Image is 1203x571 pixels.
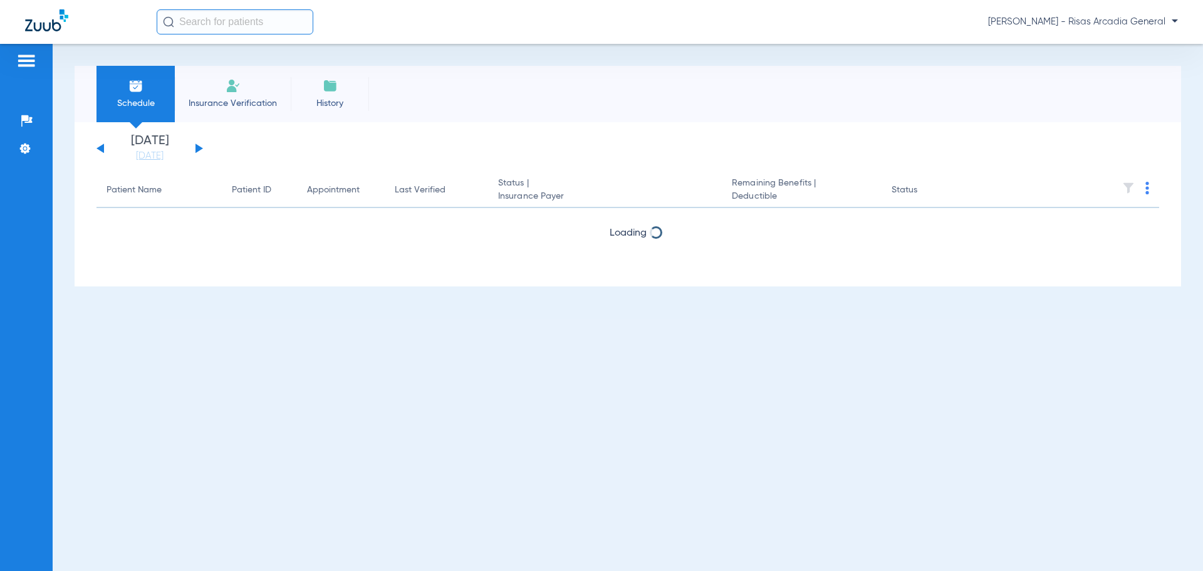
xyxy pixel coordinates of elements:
[1122,182,1135,194] img: filter.svg
[488,173,722,208] th: Status |
[184,97,281,110] span: Insurance Verification
[307,184,360,197] div: Appointment
[106,97,165,110] span: Schedule
[128,78,143,93] img: Schedule
[307,184,375,197] div: Appointment
[232,184,271,197] div: Patient ID
[112,135,187,162] li: [DATE]
[1145,182,1149,194] img: group-dot-blue.svg
[157,9,313,34] input: Search for patients
[163,16,174,28] img: Search Icon
[232,184,287,197] div: Patient ID
[882,173,966,208] th: Status
[107,184,162,197] div: Patient Name
[107,184,212,197] div: Patient Name
[395,184,445,197] div: Last Verified
[732,190,871,203] span: Deductible
[988,16,1178,28] span: [PERSON_NAME] - Risas Arcadia General
[226,78,241,93] img: Manual Insurance Verification
[498,190,712,203] span: Insurance Payer
[25,9,68,31] img: Zuub Logo
[16,53,36,68] img: hamburger-icon
[610,228,647,238] span: Loading
[112,150,187,162] a: [DATE]
[722,173,881,208] th: Remaining Benefits |
[323,78,338,93] img: History
[300,97,360,110] span: History
[395,184,478,197] div: Last Verified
